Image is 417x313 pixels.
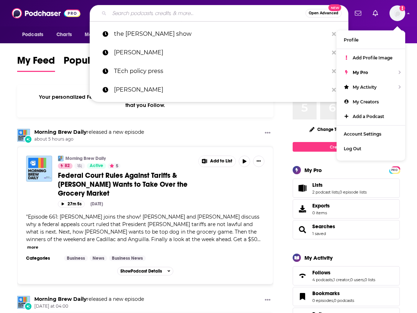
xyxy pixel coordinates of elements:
[350,277,364,282] a: 0 users
[293,266,400,285] span: Follows
[344,131,381,137] span: Account Settings
[337,127,405,141] a: Account Settings
[27,244,38,250] button: more
[312,190,339,195] a: 2 podcast lists
[90,255,107,261] a: News
[293,287,400,306] span: Bookmarks
[17,296,30,309] img: Morning Brew Daily
[337,30,405,161] ul: Show profile menu
[337,33,405,47] a: Profile
[90,80,348,99] a: [PERSON_NAME]
[304,254,333,261] div: My Activity
[17,54,55,72] a: My Feed
[390,167,399,173] span: PRO
[389,5,405,21] button: Show profile menu
[90,62,348,80] a: TEch policy press
[114,43,328,62] p: Lars Larson
[85,30,110,40] span: Monitoring
[312,231,326,236] a: 1 saved
[353,70,368,75] span: My Pro
[370,7,381,19] a: Show notifications dropdown
[304,167,322,173] div: My Pro
[312,223,335,230] a: Searches
[337,50,405,65] a: Add Profile Image
[24,135,32,143] div: New Episode
[353,84,377,90] span: My Activity
[34,296,144,303] h3: released a new episode
[293,142,400,152] a: Create My Top 8
[17,54,55,71] span: My Feed
[305,125,349,134] button: Change Top 8
[58,201,85,207] button: 27m 5s
[334,298,354,303] a: 0 podcasts
[293,199,400,219] a: Exports
[333,298,334,303] span: ,
[109,255,146,261] a: Business News
[114,80,328,99] p: Oliver Darcy
[64,54,124,71] span: Popular Feed
[353,114,384,119] span: Add a Podcast
[12,6,80,20] img: Podchaser - Follow, Share and Rate Podcasts
[312,298,333,303] a: 0 episodes
[344,146,361,151] span: Log Out
[312,277,333,282] a: 4 podcasts
[309,11,338,15] span: Open Advanced
[64,255,88,261] a: Business
[312,269,331,276] span: Follows
[364,277,375,282] a: 0 lists
[295,204,309,214] span: Exports
[312,182,323,188] span: Lists
[333,277,349,282] a: 1 creator
[352,7,364,19] a: Show notifications dropdown
[90,43,348,62] a: [PERSON_NAME]
[52,28,76,41] a: Charts
[34,136,144,142] span: about 5 hours ago
[210,158,232,164] span: Add to List
[17,129,30,142] img: Morning Brew Daily
[56,30,72,40] span: Charts
[24,302,32,310] div: New Episode
[293,220,400,239] span: Searches
[344,37,358,43] span: Profile
[353,99,379,104] span: My Creators
[349,277,350,282] span: ,
[34,303,144,309] span: [DATE] at 04:00
[58,171,188,198] span: Federal Court Rules Against Tariffs & [PERSON_NAME] Wants to Take Over the Grocery Market
[293,178,400,198] span: Lists
[337,109,405,124] a: Add a Podcast
[34,129,86,135] a: Morning Brew Daily
[306,9,342,18] button: Open AdvancedNew
[120,269,162,274] span: Show Podcast Details
[58,171,193,198] a: Federal Court Rules Against Tariffs & [PERSON_NAME] Wants to Take Over the Grocery Market
[312,202,330,209] span: Exports
[253,156,264,167] button: Show More Button
[390,167,399,172] a: PRO
[312,290,354,297] a: Bookmarks
[26,156,52,182] a: Federal Court Rules Against Tariffs & Aldi Wants to Take Over the Grocery Market
[26,214,259,243] span: "
[90,162,103,170] span: Active
[26,214,259,243] span: Episode 661: [PERSON_NAME] joins the show! [PERSON_NAME] and [PERSON_NAME] discuss why a federal ...
[109,8,306,19] input: Search podcasts, credits, & more...
[257,236,260,243] span: ...
[58,156,64,161] img: Morning Brew Daily
[108,163,120,169] button: 5
[295,183,309,193] a: Lists
[374,28,400,41] button: open menu
[337,94,405,109] a: My Creators
[114,62,328,80] p: TEch policy press
[295,292,309,302] a: Bookmarks
[389,5,405,21] span: Logged in as LoriBecker
[295,271,309,281] a: Follows
[117,267,174,275] button: ShowPodcast Details
[199,156,236,167] button: Show More Button
[22,30,43,40] span: Podcasts
[312,290,340,297] span: Bookmarks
